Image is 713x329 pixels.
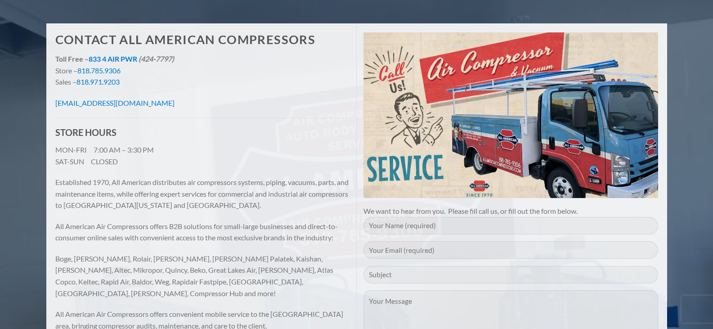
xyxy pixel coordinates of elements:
[76,77,120,86] a: 818.971.9203
[55,221,350,243] p: All American Air Compressors offers B2B solutions for small-large businesses and direct-to-consum...
[55,253,350,299] p: Boge, [PERSON_NAME], Rolair, [PERSON_NAME], [PERSON_NAME] Palatek, Kaishan, [PERSON_NAME], Altec,...
[55,99,175,107] a: [EMAIL_ADDRESS][DOMAIN_NAME]
[363,205,658,217] p: We want to hear from you. Please fill call us, or fill out the form below.
[55,127,117,138] strong: STORE HOURS
[139,54,174,63] em: (424-7797)
[363,217,658,234] input: Your Name (required)
[363,32,658,198] img: Air Compressor Service
[363,241,658,259] input: Your Email (required)
[55,176,350,211] p: Established 1970, All American distributes air compressors systems, piping, vacuums, parts, and m...
[77,66,121,75] a: 818.785.9306
[363,266,658,284] input: Subject
[55,32,350,47] h1: Contact All American Compressors
[55,144,350,167] p: MON-FRI 7:00 AM – 3:30 PM SAT-SUN CLOSED
[89,54,137,63] a: 833 4 AIR PWR
[55,54,174,63] strong: Toll Free –
[55,53,350,88] p: Store – Sales –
